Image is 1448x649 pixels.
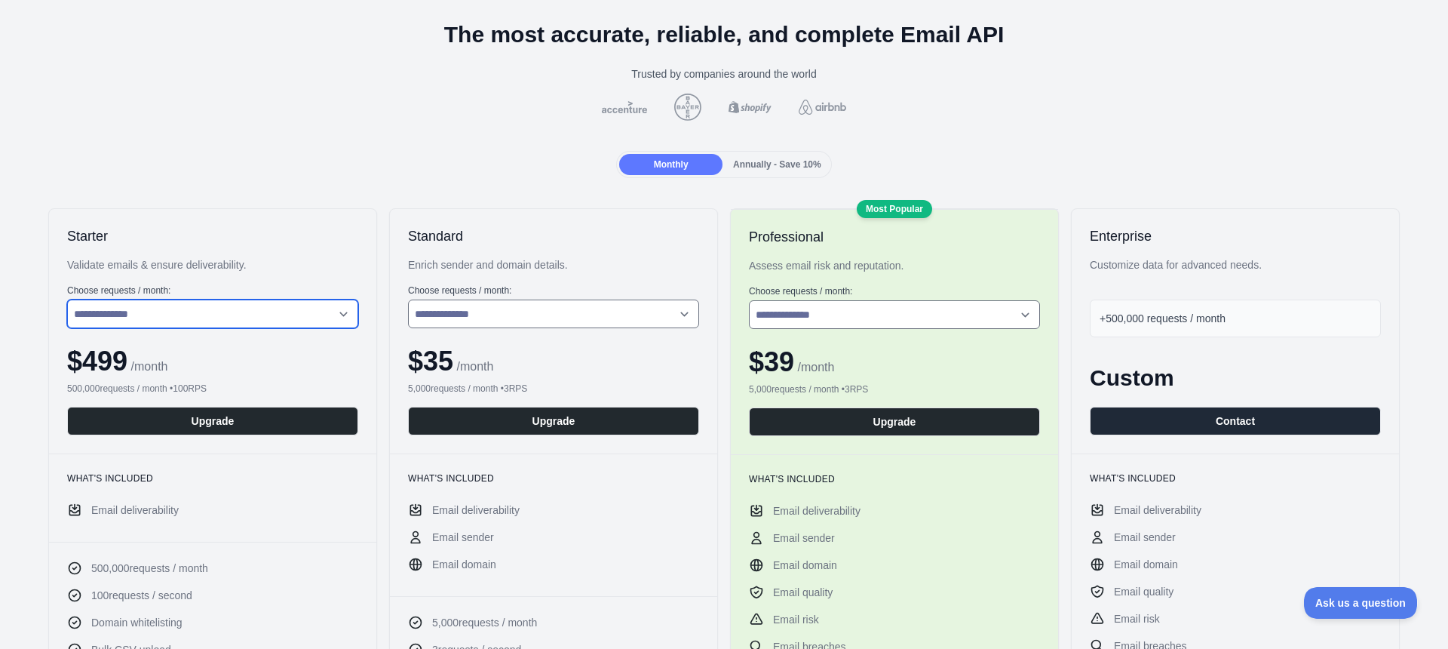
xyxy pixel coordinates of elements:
iframe: Toggle Customer Support [1304,587,1418,619]
label: Choose requests / month: [749,285,1040,297]
label: Choose requests / month: [408,285,699,297]
div: Enrich sender and domain details. [408,257,699,272]
div: Assess email risk and reputation. [749,258,1040,273]
span: +500,000 requests / month [1100,312,1226,324]
div: Customize data for advanced needs. [1090,257,1381,272]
